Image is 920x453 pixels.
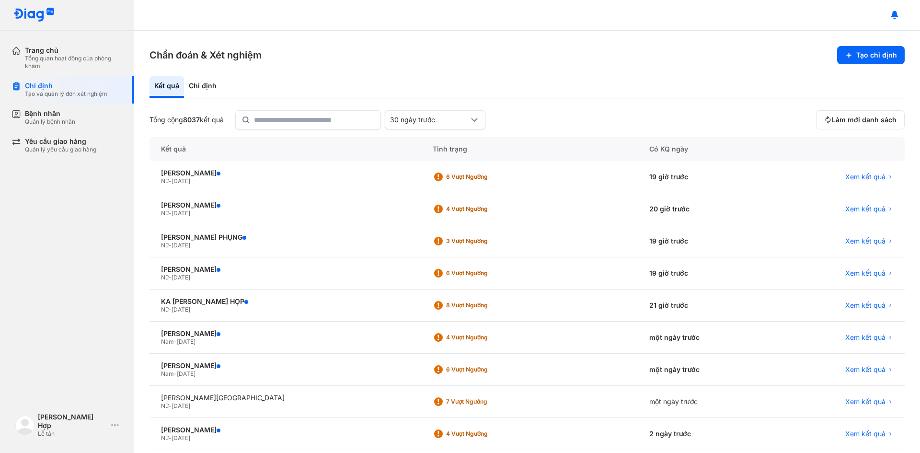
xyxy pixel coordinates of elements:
div: Quản lý bệnh nhân [25,118,75,126]
div: 8 Vượt ngưỡng [446,302,523,309]
span: Nữ [161,177,169,185]
div: 6 Vượt ngưỡng [446,366,523,373]
span: Nữ [161,274,169,281]
span: [DATE] [177,370,195,377]
span: [DATE] [177,338,195,345]
img: logo [15,416,34,435]
span: Làm mới danh sách [832,116,897,124]
div: 7 Vượt ngưỡng [446,398,523,406]
span: Xem kết quả [845,397,885,406]
span: - [169,242,172,249]
div: một ngày trước [638,386,773,418]
div: Trang chủ [25,46,123,55]
span: Xem kết quả [845,205,885,213]
div: Quản lý yêu cầu giao hàng [25,146,96,153]
div: Có KQ ngày [638,137,773,161]
div: một ngày trước [638,354,773,386]
span: Xem kết quả [845,237,885,245]
div: [PERSON_NAME] PHỤNG [161,233,410,242]
div: 4 Vượt ngưỡng [446,430,523,438]
span: - [169,306,172,313]
div: 3 Vượt ngưỡng [446,237,523,245]
div: [PERSON_NAME] [161,169,410,177]
div: 2 ngày trước [638,418,773,450]
span: [DATE] [172,274,190,281]
span: Nữ [161,434,169,441]
span: Xem kết quả [845,301,885,310]
div: Chỉ định [25,81,107,90]
div: 30 ngày trước [390,116,469,124]
img: logo [13,8,55,23]
div: Yêu cầu giao hàng [25,137,96,146]
span: [DATE] [172,402,190,409]
div: Kết quả [149,137,421,161]
div: [PERSON_NAME] Hợp [38,413,107,430]
div: Kết quả [149,76,184,98]
div: [PERSON_NAME] [161,329,410,338]
span: - [174,370,177,377]
div: 6 Vượt ngưỡng [446,269,523,277]
div: 6 Vượt ngưỡng [446,173,523,181]
div: Chỉ định [184,76,221,98]
div: 19 giờ trước [638,225,773,257]
div: Lễ tân [38,430,107,438]
div: 20 giờ trước [638,193,773,225]
div: [PERSON_NAME] [161,361,410,370]
div: một ngày trước [638,322,773,354]
span: [DATE] [172,177,190,185]
span: [DATE] [172,434,190,441]
span: Xem kết quả [845,333,885,342]
div: KA [PERSON_NAME] HỌP [161,297,410,306]
span: [DATE] [172,306,190,313]
span: - [169,209,172,217]
span: - [169,177,172,185]
div: [PERSON_NAME] [161,426,410,434]
div: [PERSON_NAME][GEOGRAPHIC_DATA] [161,394,410,402]
div: Tạo và quản lý đơn xét nghiệm [25,90,107,98]
div: Bệnh nhân [25,109,75,118]
button: Tạo chỉ định [837,46,905,64]
span: - [169,274,172,281]
div: Tổng cộng kết quả [149,116,224,124]
span: 8037 [183,116,200,124]
button: Làm mới danh sách [816,110,905,129]
span: - [174,338,177,345]
span: Xem kết quả [845,173,885,181]
span: Nữ [161,209,169,217]
span: Xem kết quả [845,365,885,374]
span: Nam [161,338,174,345]
div: [PERSON_NAME] [161,201,410,209]
span: - [169,434,172,441]
div: [PERSON_NAME] [161,265,410,274]
span: Nam [161,370,174,377]
div: 4 Vượt ngưỡng [446,205,523,213]
div: Tổng quan hoạt động của phòng khám [25,55,123,70]
span: [DATE] [172,209,190,217]
span: Nữ [161,402,169,409]
div: 19 giờ trước [638,161,773,193]
div: Tình trạng [421,137,638,161]
div: 19 giờ trước [638,257,773,290]
span: Nữ [161,242,169,249]
div: 4 Vượt ngưỡng [446,334,523,341]
span: - [169,402,172,409]
span: Xem kết quả [845,269,885,278]
span: [DATE] [172,242,190,249]
span: Xem kết quả [845,430,885,438]
h3: Chẩn đoán & Xét nghiệm [149,48,262,62]
span: Nữ [161,306,169,313]
div: 21 giờ trước [638,290,773,322]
